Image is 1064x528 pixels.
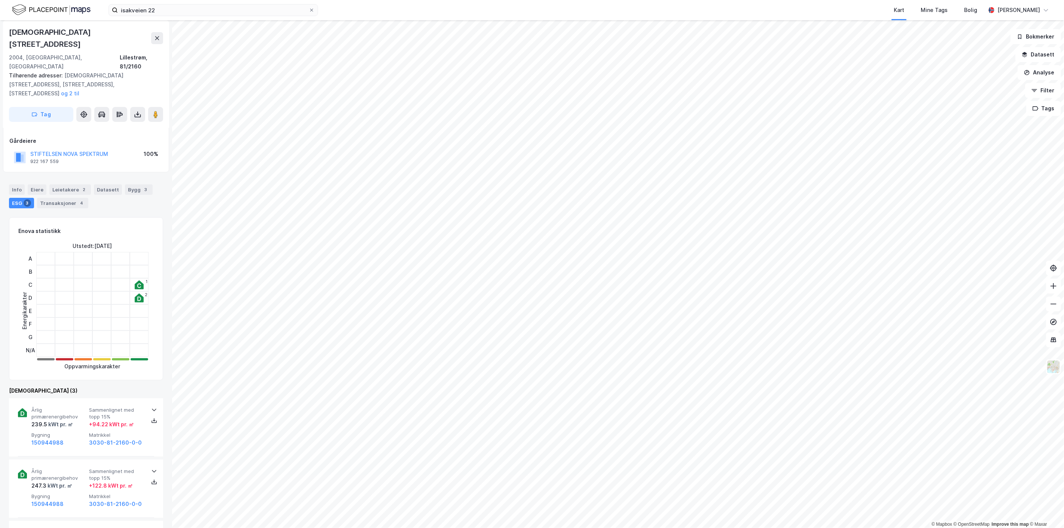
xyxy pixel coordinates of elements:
[73,242,112,251] div: Utstedt : [DATE]
[145,292,147,297] div: 2
[997,6,1040,15] div: [PERSON_NAME]
[37,198,88,208] div: Transaksjoner
[9,107,73,122] button: Tag
[142,186,150,193] div: 3
[26,278,35,291] div: C
[26,344,35,357] div: N/A
[932,522,952,527] a: Mapbox
[31,500,64,509] button: 150944988
[31,481,72,490] div: 247.3
[9,184,25,195] div: Info
[9,136,163,145] div: Gårdeiere
[94,184,122,195] div: Datasett
[78,199,85,207] div: 4
[24,199,31,207] div: 3
[26,291,35,304] div: D
[1025,83,1061,98] button: Filter
[1015,47,1061,62] button: Datasett
[26,265,35,278] div: B
[89,420,134,429] div: + 94.22 kWt pr. ㎡
[9,53,120,71] div: 2004, [GEOGRAPHIC_DATA], [GEOGRAPHIC_DATA]
[1018,65,1061,80] button: Analyse
[31,432,86,438] span: Bygning
[9,26,151,50] div: [DEMOGRAPHIC_DATA][STREET_ADDRESS]
[47,420,73,429] div: kWt pr. ㎡
[26,317,35,331] div: F
[89,407,144,420] span: Sammenlignet med topp 15%
[125,184,153,195] div: Bygg
[30,159,59,165] div: 922 167 559
[31,407,86,420] span: Årlig primærenergibehov
[1046,360,1061,374] img: Z
[992,522,1029,527] a: Improve this map
[89,432,144,438] span: Matrikkel
[26,331,35,344] div: G
[120,53,163,71] div: Lillestrøm, 81/2160
[26,304,35,317] div: E
[89,493,144,500] span: Matrikkel
[89,481,133,490] div: + 122.8 kWt pr. ㎡
[921,6,948,15] div: Mine Tags
[954,522,990,527] a: OpenStreetMap
[49,184,91,195] div: Leietakere
[80,186,88,193] div: 2
[31,438,64,447] button: 150944988
[1011,29,1061,44] button: Bokmerker
[26,252,35,265] div: A
[1026,101,1061,116] button: Tags
[89,438,142,447] button: 3030-81-2160-0-0
[118,4,309,16] input: Søk på adresse, matrikkel, gårdeiere, leietakere eller personer
[46,481,72,490] div: kWt pr. ㎡
[28,184,46,195] div: Eiere
[31,468,86,481] span: Årlig primærenergibehov
[65,362,120,371] div: Oppvarmingskarakter
[9,198,34,208] div: ESG
[894,6,904,15] div: Kart
[31,493,86,500] span: Bygning
[144,150,158,159] div: 100%
[20,292,29,329] div: Energikarakter
[9,72,64,79] span: Tilhørende adresser:
[89,468,144,481] span: Sammenlignet med topp 15%
[146,279,147,284] div: 1
[12,3,91,16] img: logo.f888ab2527a4732fd821a326f86c7f29.svg
[9,71,157,98] div: [DEMOGRAPHIC_DATA][STREET_ADDRESS], [STREET_ADDRESS], [STREET_ADDRESS]
[18,227,61,236] div: Enova statistikk
[9,386,163,395] div: [DEMOGRAPHIC_DATA] (3)
[1027,492,1064,528] iframe: Chat Widget
[89,500,142,509] button: 3030-81-2160-0-0
[31,420,73,429] div: 239.5
[964,6,977,15] div: Bolig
